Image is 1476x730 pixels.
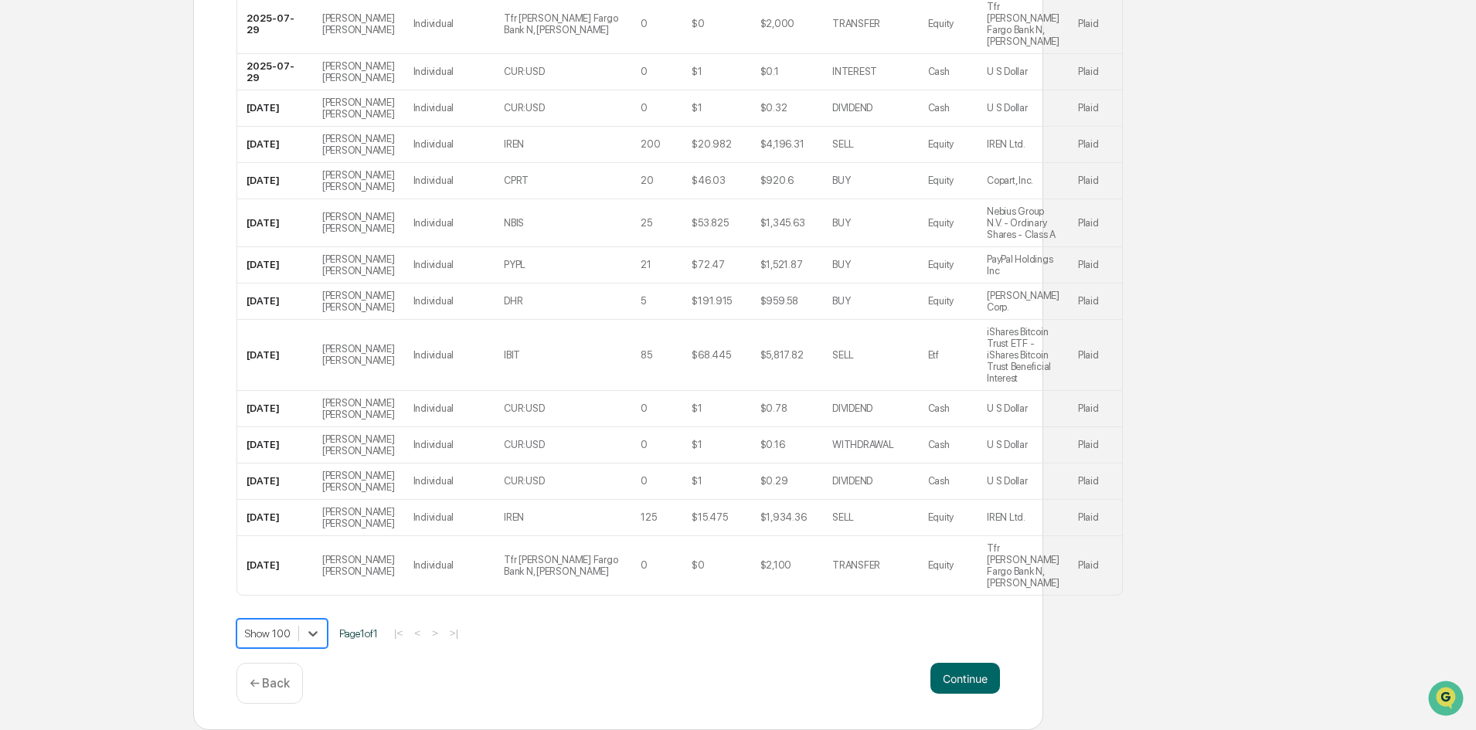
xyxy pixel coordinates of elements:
td: [DATE] [237,284,313,320]
div: 0 [641,66,648,77]
td: Individual [404,284,495,320]
div: Equity [928,175,954,186]
td: Plaid [1069,320,1122,391]
span: Pylon [154,262,187,273]
div: [PERSON_NAME] [PERSON_NAME] [322,253,395,277]
td: [DATE] [237,90,313,127]
div: $0.32 [760,102,787,114]
div: $0.16 [760,439,785,450]
td: [DATE] [237,463,313,500]
div: $53.825 [692,217,728,229]
div: Equity [928,259,954,270]
div: DIVIDEND [832,102,872,114]
div: CUR:USD [504,102,544,114]
div: [PERSON_NAME] [PERSON_NAME] [322,133,395,156]
div: $20.982 [692,138,731,150]
div: CUR:USD [504,439,544,450]
div: $1 [692,402,702,414]
div: [PERSON_NAME] [PERSON_NAME] [322,97,395,120]
div: DHR [504,295,522,307]
div: U S Dollar [987,102,1027,114]
a: 🗄️Attestations [106,188,198,216]
div: SELL [832,349,854,361]
div: $959.58 [760,295,798,307]
div: $2,000 [760,18,794,29]
div: PYPL [504,259,525,270]
div: U S Dollar [987,66,1027,77]
div: Cash [928,66,950,77]
button: Continue [930,663,1000,694]
td: [DATE] [237,500,313,536]
div: Copart, Inc. [987,175,1033,186]
td: Plaid [1069,90,1122,127]
td: Plaid [1069,463,1122,500]
td: Individual [404,90,495,127]
td: Plaid [1069,199,1122,247]
td: [DATE] [237,427,313,463]
div: BUY [832,217,850,229]
td: Individual [404,163,495,199]
div: [PERSON_NAME] Corp. [987,290,1059,313]
div: [PERSON_NAME] [PERSON_NAME] [322,433,395,457]
div: CUR:USD [504,475,544,487]
div: DIVIDEND [832,475,872,487]
button: >| [445,626,463,640]
div: [PERSON_NAME] [PERSON_NAME] [322,554,395,577]
div: Cash [928,439,950,450]
td: [DATE] [237,127,313,163]
div: SELL [832,511,854,523]
button: Start new chat [263,123,281,141]
span: Data Lookup [31,224,97,239]
td: Plaid [1069,284,1122,320]
div: IREN [504,511,524,523]
div: TRANSFER [832,18,880,29]
div: 85 [641,349,651,361]
div: BUY [832,259,850,270]
div: Etf [928,349,939,361]
td: Plaid [1069,54,1122,90]
div: 0 [641,18,648,29]
div: $4,196.31 [760,138,804,150]
div: $0.1 [760,66,779,77]
div: WITHDRAWAL [832,439,893,450]
div: $68.445 [692,349,730,361]
div: Start new chat [53,118,253,134]
td: Individual [404,536,495,595]
div: $1 [692,439,702,450]
div: iShares Bitcoin Trust ETF - iShares Bitcoin Trust Beneficial Interest [987,326,1059,384]
div: TRANSFER [832,559,880,571]
div: U S Dollar [987,439,1027,450]
div: 200 [641,138,660,150]
div: Cash [928,402,950,414]
div: 21 [641,259,651,270]
td: Plaid [1069,427,1122,463]
td: [DATE] [237,163,313,199]
div: $191.915 [692,295,732,307]
div: 125 [641,511,656,523]
div: $0.78 [760,402,787,414]
div: DIVIDEND [832,402,872,414]
div: Cash [928,475,950,487]
div: 0 [641,475,648,487]
div: 25 [641,217,651,229]
div: [PERSON_NAME] [PERSON_NAME] [322,343,395,366]
div: $0.29 [760,475,788,487]
td: Individual [404,54,495,90]
div: PayPal Holdings Inc [987,253,1059,277]
td: Individual [404,427,495,463]
div: [PERSON_NAME] [PERSON_NAME] [322,470,395,493]
td: Individual [404,463,495,500]
p: ← Back [250,676,290,691]
div: 0 [641,439,648,450]
div: IREN Ltd. [987,138,1025,150]
div: $72.47 [692,259,724,270]
div: 5 [641,295,646,307]
td: [DATE] [237,391,313,427]
div: $920.6 [760,175,794,186]
span: Preclearance [31,195,100,210]
div: Tfr [PERSON_NAME] Fargo Bank N, [PERSON_NAME] [987,1,1059,47]
div: BUY [832,175,850,186]
div: $1 [692,66,702,77]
